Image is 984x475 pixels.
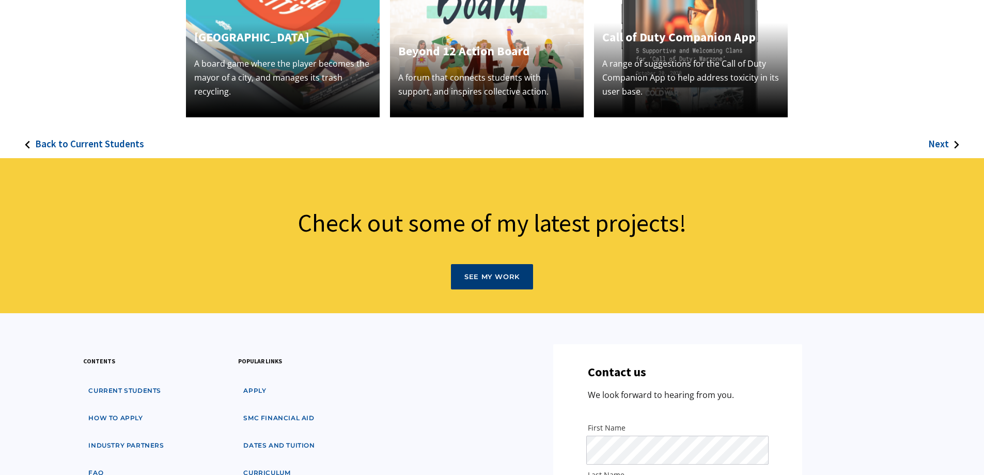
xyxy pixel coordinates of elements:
a: Current students [83,381,166,401]
h4: [GEOGRAPHIC_DATA] [194,28,371,47]
p: A board game where the player becomes the mayor of a city, and manages its trash recycling. [194,57,371,99]
h4: Beyond 12 Action Board [398,42,575,60]
a: Back to Current Students [9,117,144,158]
h3: popular links [238,356,282,366]
h4: Call of Duty Companion App [602,28,779,47]
h3: Back to Current Students [35,138,144,150]
a: See my Work [451,264,533,290]
a: industry partners [83,436,169,455]
a: Next [928,117,975,158]
div: See my Work [464,273,520,281]
a: how to apply [83,409,148,428]
h3: Next [928,138,949,150]
h3: Contact us [588,365,646,380]
h3: contents [83,356,115,366]
label: First Name [588,423,767,433]
p: A forum that connects students with support, and inspires collective action. [398,71,575,99]
a: SMC financial aid [238,409,319,428]
p: A range of suggestions for the Call of Duty Companion App to help address toxicity in its user base. [602,57,779,99]
a: dates and tuition [238,436,320,455]
a: apply [238,381,271,401]
p: We look forward to hearing from you. [588,388,734,402]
